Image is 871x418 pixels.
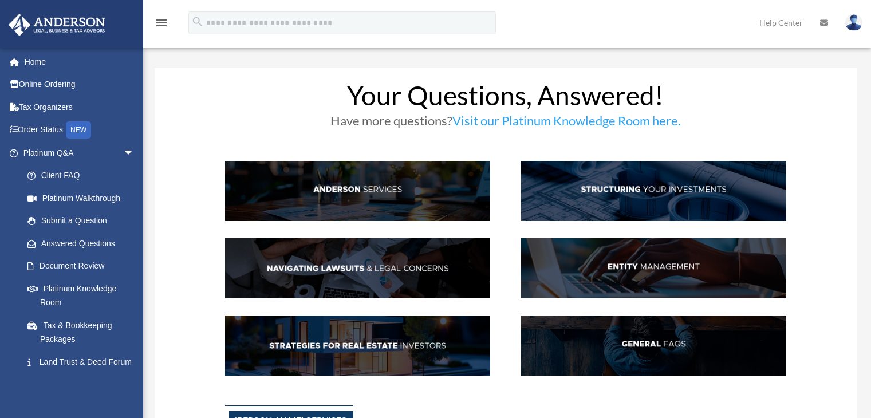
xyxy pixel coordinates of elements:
[521,316,786,376] img: GenFAQ_hdr
[155,20,168,30] a: menu
[225,238,490,298] img: NavLaw_hdr
[8,141,152,164] a: Platinum Q&Aarrow_drop_down
[521,238,786,298] img: EntManag_hdr
[16,187,152,210] a: Platinum Walkthrough
[66,121,91,139] div: NEW
[16,350,152,373] a: Land Trust & Deed Forum
[5,14,109,36] img: Anderson Advisors Platinum Portal
[452,113,681,134] a: Visit our Platinum Knowledge Room here.
[123,141,146,165] span: arrow_drop_down
[845,14,862,31] img: User Pic
[225,82,787,115] h1: Your Questions, Answered!
[8,50,152,73] a: Home
[16,210,152,232] a: Submit a Question
[225,316,490,376] img: StratsRE_hdr
[225,115,787,133] h3: Have more questions?
[521,161,786,221] img: StructInv_hdr
[16,314,152,350] a: Tax & Bookkeeping Packages
[16,164,146,187] a: Client FAQ
[225,161,490,221] img: AndServ_hdr
[16,373,152,396] a: Portal Feedback
[16,232,152,255] a: Answered Questions
[16,277,152,314] a: Platinum Knowledge Room
[8,73,152,96] a: Online Ordering
[191,15,204,28] i: search
[8,119,152,142] a: Order StatusNEW
[8,96,152,119] a: Tax Organizers
[155,16,168,30] i: menu
[16,255,152,278] a: Document Review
